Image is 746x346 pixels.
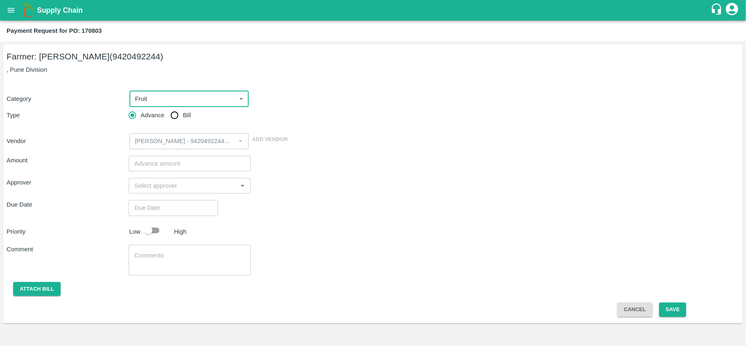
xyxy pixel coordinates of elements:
button: Save [659,303,686,317]
span: Bill [183,111,191,120]
button: Attach bill [13,282,61,296]
b: Supply Chain [37,6,83,14]
p: Fruit [135,94,147,103]
b: Payment Request for PO: 170803 [7,27,102,34]
p: Due Date [7,200,129,209]
p: Approver [7,178,129,187]
div: customer-support [710,3,725,18]
p: Category [7,94,126,103]
p: Low [129,227,141,236]
input: Select approver [131,180,235,191]
p: Priority [7,227,126,236]
input: Choose date [129,200,212,216]
div: account of current user [725,2,739,19]
p: High [174,227,187,236]
button: Cancel [617,303,653,317]
img: logo [20,2,37,18]
p: Vendor [7,137,126,146]
button: open drawer [2,1,20,20]
button: Open [237,180,248,191]
span: Advance [141,111,164,120]
p: Amount [7,156,129,165]
p: Type [7,111,129,120]
p: , Pune Division [7,65,739,74]
a: Supply Chain [37,5,710,16]
p: Comment [7,245,129,254]
h5: Farmer: [PERSON_NAME] (9420492244) [7,51,739,62]
input: Select Vendor [132,136,233,146]
input: Advance amount [129,156,251,171]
